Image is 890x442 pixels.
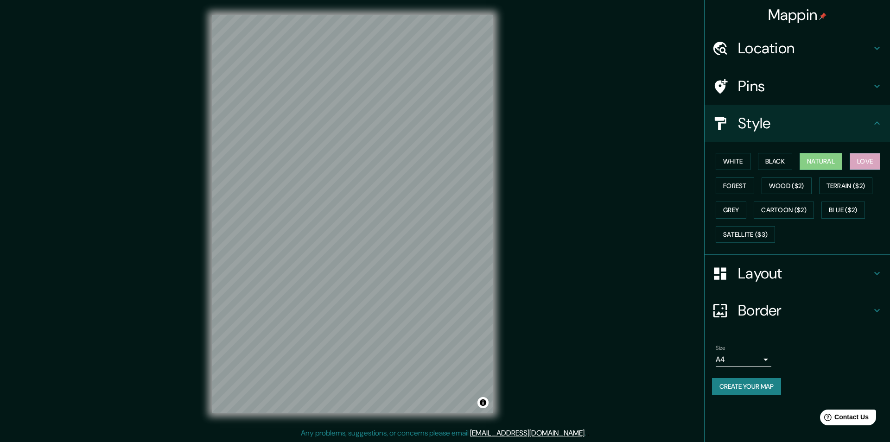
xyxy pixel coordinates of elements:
[716,344,725,352] label: Size
[477,397,489,408] button: Toggle attribution
[705,30,890,67] div: Location
[705,68,890,105] div: Pins
[705,292,890,329] div: Border
[586,428,587,439] div: .
[850,153,880,170] button: Love
[738,77,871,95] h4: Pins
[807,406,880,432] iframe: Help widget launcher
[821,202,865,219] button: Blue ($2)
[705,105,890,142] div: Style
[768,6,827,24] h4: Mappin
[716,352,771,367] div: A4
[301,428,586,439] p: Any problems, suggestions, or concerns please email .
[819,177,873,195] button: Terrain ($2)
[754,202,814,219] button: Cartoon ($2)
[705,255,890,292] div: Layout
[716,202,746,219] button: Grey
[819,13,826,20] img: pin-icon.png
[712,378,781,395] button: Create your map
[212,15,493,413] canvas: Map
[738,114,871,133] h4: Style
[738,264,871,283] h4: Layout
[716,226,775,243] button: Satellite ($3)
[762,177,812,195] button: Wood ($2)
[758,153,793,170] button: Black
[716,153,750,170] button: White
[716,177,754,195] button: Forest
[470,428,585,438] a: [EMAIL_ADDRESS][DOMAIN_NAME]
[587,428,589,439] div: .
[800,153,842,170] button: Natural
[738,39,871,57] h4: Location
[738,301,871,320] h4: Border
